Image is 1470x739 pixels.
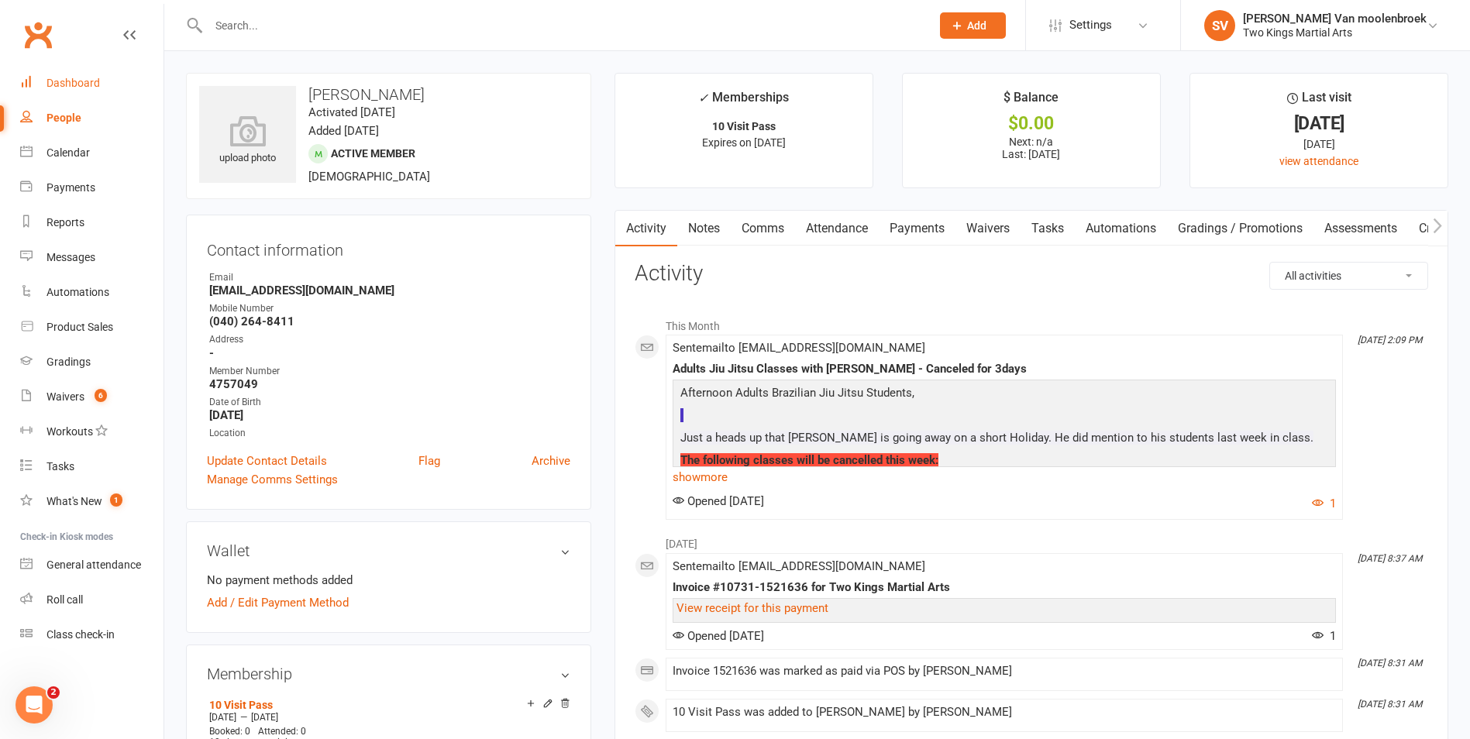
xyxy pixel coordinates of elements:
div: upload photo [199,115,296,167]
div: Workouts [46,425,93,438]
button: 1 [1312,494,1336,513]
a: Comms [731,211,795,246]
div: Class check-in [46,628,115,641]
span: Settings [1069,8,1112,43]
div: Tasks [46,460,74,473]
div: Product Sales [46,321,113,333]
li: No payment methods added [207,571,570,589]
div: — [205,711,570,724]
a: view attendance [1279,155,1358,167]
div: Memberships [698,88,789,116]
span: [DATE] [251,712,278,723]
a: Update Contact Details [207,452,327,470]
span: 6 [95,389,107,402]
div: Roll call [46,593,83,606]
div: Invoice #10731-1521636 for Two Kings Martial Arts [673,581,1336,594]
div: $0.00 [917,115,1146,132]
p: Afternoon Adults Brazilian Jiu Jitsu Students, [676,383,1332,406]
strong: [DATE] [209,408,570,422]
time: Added [DATE] [308,124,379,138]
div: [PERSON_NAME] Van moolenbroek [1243,12,1427,26]
div: Date of Birth [209,395,570,410]
div: Adults Jiu Jitsu Classes with [PERSON_NAME] - Canceled for 3days [673,363,1336,376]
div: [DATE] [1204,115,1434,132]
h3: Activity [635,262,1428,286]
a: Manage Comms Settings [207,470,338,489]
div: Last visit [1287,88,1351,115]
div: Location [209,426,570,441]
a: Archive [532,452,570,470]
h3: [PERSON_NAME] [199,86,578,103]
strong: [EMAIL_ADDRESS][DOMAIN_NAME] [209,284,570,297]
a: Calendar [20,136,164,170]
strong: 10 Visit Pass [712,120,776,132]
a: Reports [20,205,164,240]
div: General attendance [46,559,141,571]
a: Notes [677,211,731,246]
div: $ Balance [1004,88,1059,115]
a: Roll call [20,583,164,617]
div: Calendar [46,146,90,159]
i: [DATE] 8:37 AM [1358,553,1422,564]
p: Next: n/a Last: [DATE] [917,136,1146,160]
a: What's New1 [20,484,164,519]
strong: - [209,346,570,360]
span: Expires on [DATE] [702,136,786,149]
a: show more [673,466,1336,488]
a: Waivers [955,211,1021,246]
div: [DATE] [1204,136,1434,153]
div: Waivers [46,390,84,403]
iframe: Intercom live chat [15,686,53,724]
div: Email [209,270,570,285]
strong: 4757049 [209,377,570,391]
a: Add / Edit Payment Method [207,593,349,612]
i: [DATE] 8:31 AM [1358,658,1422,669]
a: 10 Visit Pass [209,699,273,711]
h3: Membership [207,665,570,682]
a: Flag [418,452,440,470]
a: Product Sales [20,310,164,345]
a: Gradings [20,345,164,380]
div: Reports [46,216,84,229]
span: Opened [DATE] [673,629,764,643]
i: ✓ [698,91,708,105]
div: Member Number [209,364,570,379]
div: Address [209,332,570,347]
a: View receipt for this payment [676,601,828,615]
a: Clubworx [19,15,57,54]
span: Just a heads up that [PERSON_NAME] is going away on a short Holiday. He did mention to his studen... [680,431,1313,445]
a: Class kiosk mode [20,617,164,652]
span: Add [967,19,986,32]
span: Sent email to [EMAIL_ADDRESS][DOMAIN_NAME] [673,341,925,355]
div: People [46,112,81,124]
a: Payments [20,170,164,205]
div: Invoice 1521636 was marked as paid via POS by [PERSON_NAME] [673,665,1336,678]
div: 10 Visit Pass was added to [PERSON_NAME] by [PERSON_NAME] [673,706,1336,719]
span: 2 [47,686,60,699]
a: Waivers 6 [20,380,164,414]
span: [DEMOGRAPHIC_DATA] [308,170,430,184]
div: Two Kings Martial Arts [1243,26,1427,40]
span: Opened [DATE] [673,494,764,508]
a: Tasks [20,449,164,484]
li: [DATE] [635,528,1428,552]
div: Messages [46,251,95,263]
a: General attendance kiosk mode [20,548,164,583]
a: Dashboard [20,66,164,101]
a: Automations [1075,211,1167,246]
span: Active member [331,147,415,160]
div: Gradings [46,356,91,368]
div: Automations [46,286,109,298]
h3: Wallet [207,542,570,559]
h3: Contact information [207,235,570,259]
span: 1 [110,493,122,507]
a: Activity [615,211,677,246]
a: Messages [20,240,164,275]
span: [DATE] [209,712,236,723]
input: Search... [204,15,920,36]
li: This Month [635,310,1428,335]
i: [DATE] 8:31 AM [1358,699,1422,710]
div: What's New [46,495,102,507]
div: Payments [46,181,95,194]
a: People [20,101,164,136]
